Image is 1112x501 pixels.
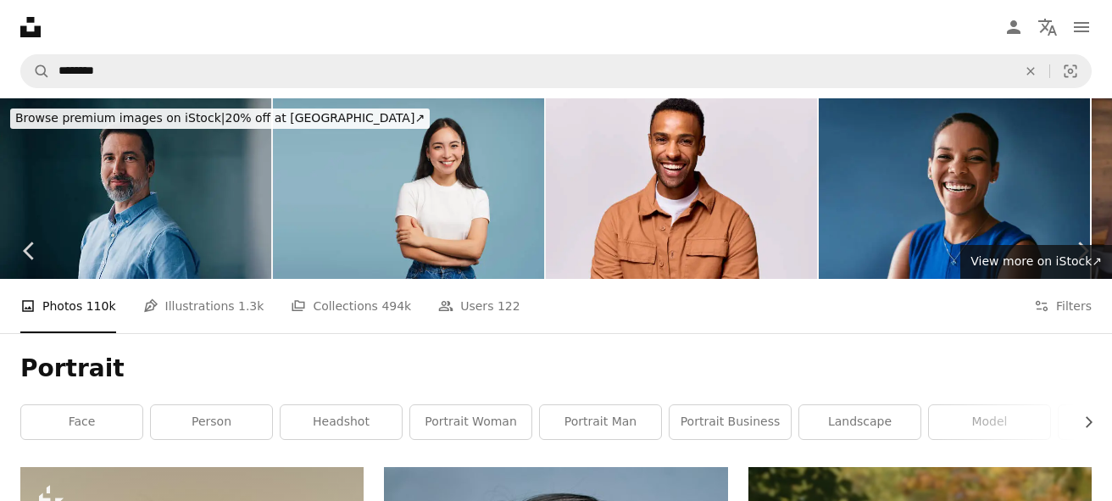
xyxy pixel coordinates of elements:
[238,297,264,315] span: 1.3k
[498,297,520,315] span: 122
[970,254,1102,268] span: View more on iStock ↗
[20,353,1092,384] h1: Portrait
[670,405,791,439] a: portrait business
[929,405,1050,439] a: model
[1053,170,1112,332] a: Next
[151,405,272,439] a: person
[1034,279,1092,333] button: Filters
[438,279,520,333] a: Users 122
[1031,10,1065,44] button: Language
[21,405,142,439] a: face
[381,297,411,315] span: 494k
[1065,10,1098,44] button: Menu
[143,279,264,333] a: Illustrations 1.3k
[819,98,1090,279] img: Confident Woman Smiling Against a Blue Background
[20,17,41,37] a: Home — Unsplash
[997,10,1031,44] a: Log in / Sign up
[540,405,661,439] a: portrait man
[273,98,544,279] img: Smiling asian woman posing with crossed arms looking at camera on blue background
[410,405,531,439] a: portrait woman
[1012,55,1049,87] button: Clear
[960,245,1112,279] a: View more on iStock↗
[21,55,50,87] button: Search Unsplash
[1073,405,1092,439] button: scroll list to the right
[1050,55,1091,87] button: Visual search
[291,279,411,333] a: Collections 494k
[546,98,817,279] img: Studio portrait of happy multiracial mid adult man wearing brown shirt, toothy smile
[281,405,402,439] a: headshot
[15,111,225,125] span: Browse premium images on iStock |
[799,405,920,439] a: landscape
[15,111,425,125] span: 20% off at [GEOGRAPHIC_DATA] ↗
[20,54,1092,88] form: Find visuals sitewide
